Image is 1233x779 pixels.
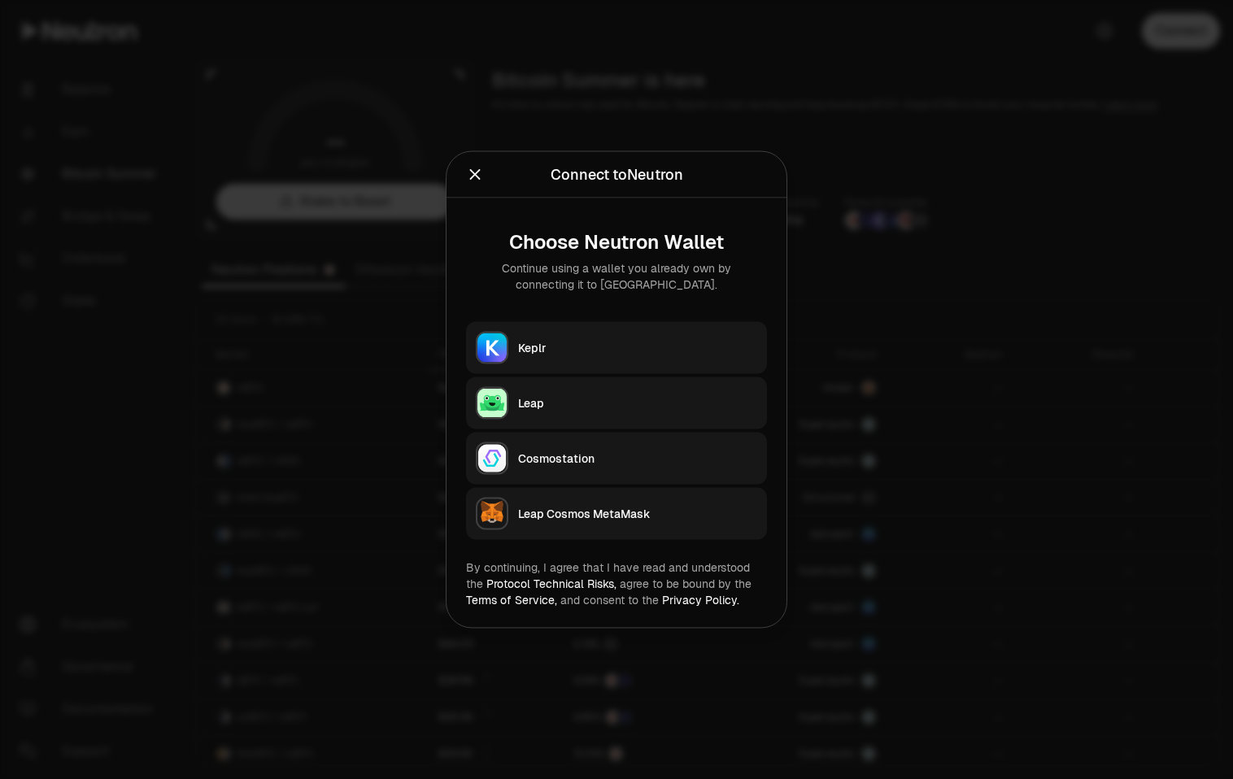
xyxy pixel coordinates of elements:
[466,322,767,374] button: KeplrKeplr
[477,389,507,418] img: Leap
[479,260,754,293] div: Continue using a wallet you already own by connecting it to [GEOGRAPHIC_DATA].
[477,499,507,529] img: Leap Cosmos MetaMask
[466,377,767,429] button: LeapLeap
[551,163,683,186] div: Connect to Neutron
[486,577,616,591] a: Protocol Technical Risks,
[466,559,767,608] div: By continuing, I agree that I have read and understood the agree to be bound by the and consent t...
[466,593,557,607] a: Terms of Service,
[466,163,484,186] button: Close
[477,333,507,363] img: Keplr
[518,395,757,411] div: Leap
[518,450,757,467] div: Cosmostation
[477,444,507,473] img: Cosmostation
[518,340,757,356] div: Keplr
[466,488,767,540] button: Leap Cosmos MetaMaskLeap Cosmos MetaMask
[479,231,754,254] div: Choose Neutron Wallet
[518,506,757,522] div: Leap Cosmos MetaMask
[466,433,767,485] button: CosmostationCosmostation
[662,593,739,607] a: Privacy Policy.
